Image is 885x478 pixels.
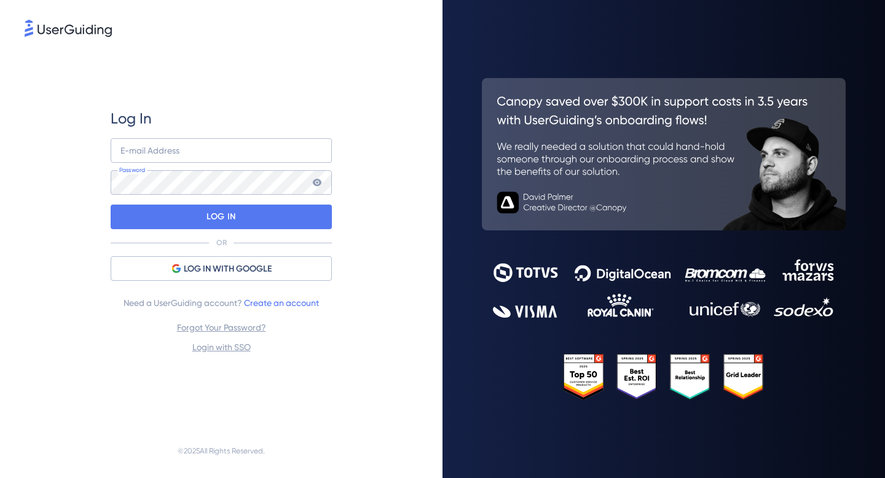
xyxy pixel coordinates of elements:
a: Forgot Your Password? [177,323,266,332]
a: Create an account [244,298,319,308]
p: LOG IN [206,207,235,227]
span: © 2025 All Rights Reserved. [178,444,265,458]
img: 8faab4ba6bc7696a72372aa768b0286c.svg [25,20,112,37]
a: Login with SSO [192,342,251,352]
img: 26c0aa7c25a843aed4baddd2b5e0fa68.svg [482,78,846,230]
p: OR [216,238,227,248]
span: Need a UserGuiding account? [124,296,319,310]
input: example@company.com [111,138,332,163]
img: 25303e33045975176eb484905ab012ff.svg [564,354,764,399]
span: Log In [111,109,152,128]
span: LOG IN WITH GOOGLE [184,262,272,276]
img: 9302ce2ac39453076f5bc0f2f2ca889b.svg [493,259,835,318]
